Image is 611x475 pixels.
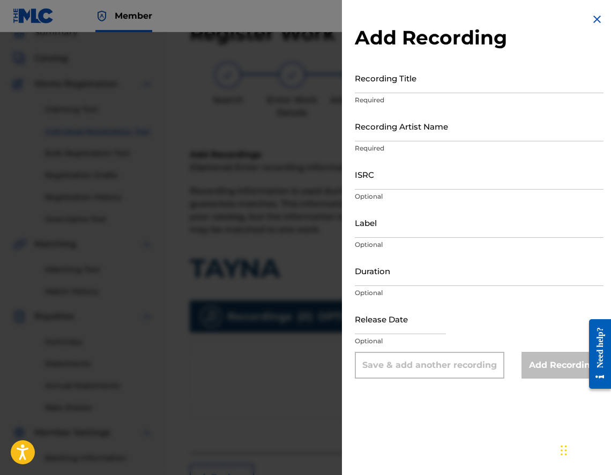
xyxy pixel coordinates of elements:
[355,336,603,346] p: Optional
[355,95,603,105] p: Required
[355,288,603,298] p: Optional
[581,311,611,397] iframe: Resource Center
[355,192,603,201] p: Optional
[557,424,611,475] div: Джаджи за чат
[115,10,152,22] span: Member
[355,26,603,50] h2: Add Recording
[355,144,603,153] p: Required
[13,8,54,24] img: MLC Logo
[95,10,108,22] img: Top Rightsholder
[561,434,567,466] div: Плъзни
[355,240,603,250] p: Optional
[557,424,611,475] iframe: Chat Widget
